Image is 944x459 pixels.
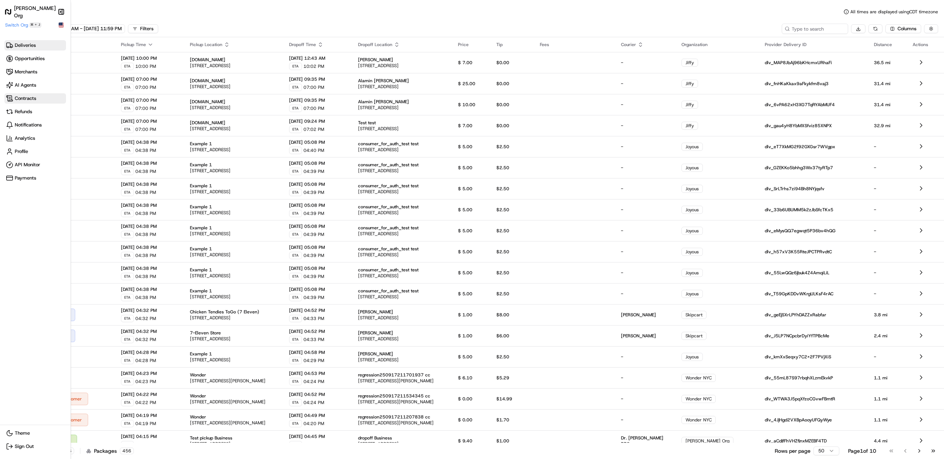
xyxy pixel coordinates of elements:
[289,147,302,154] div: ETA
[681,311,707,319] div: Skipcart
[190,141,212,147] span: Example 1
[190,231,230,237] span: [STREET_ADDRESS]
[121,294,134,301] div: ETA
[15,122,42,128] span: Notifications
[289,202,346,208] span: [DATE] 05:08 PM
[898,25,916,32] span: Columns
[681,332,707,340] div: Skipcart
[289,76,346,82] span: [DATE] 09:35 PM
[121,315,134,322] div: ETA
[458,165,472,171] span: $ 5.00
[496,81,509,87] span: $0.00
[15,161,40,168] span: API Monitor
[358,147,399,153] span: [STREET_ADDRESS]
[681,59,698,67] div: Jiffy
[190,294,230,300] span: [STREET_ADDRESS]
[458,102,475,108] span: $ 10.00
[289,189,302,196] div: ETA
[496,354,509,360] span: $2.50
[121,350,178,355] span: [DATE] 04:28 PM
[4,441,66,452] button: Sign Out
[289,126,302,133] div: ETA
[190,63,230,69] span: [STREET_ADDRESS]
[135,253,156,258] span: 04:38 PM
[190,120,225,126] span: [DOMAIN_NAME]
[681,290,703,298] div: Joyous
[289,105,302,112] div: ETA
[358,42,392,48] span: Dropoff Location
[135,337,156,342] span: 04:32 PM
[190,267,212,273] span: Example 1
[458,270,472,276] span: $ 5.00
[5,22,41,28] button: Switch Org⌘+J
[289,252,302,259] div: ETA
[874,207,876,213] span: -
[15,42,36,49] span: Deliveries
[135,189,156,195] span: 04:38 PM
[15,95,36,102] span: Contracts
[14,4,56,19] h1: [PERSON_NAME] Org
[190,225,212,231] span: Example 1
[358,309,393,315] span: [PERSON_NAME]
[874,165,876,171] span: -
[458,354,472,360] span: $ 5.00
[765,123,832,129] span: dlv_gau4yH8YbMXSfviz85XNPX
[765,81,829,87] span: dlv_fnHKaKkax9aFkykfm8vaj3
[358,126,399,132] span: [STREET_ADDRESS]
[135,211,156,216] span: 04:38 PM
[135,126,156,132] span: 07:00 PM
[135,295,156,300] span: 04:38 PM
[358,351,393,357] span: [PERSON_NAME]
[190,189,230,195] span: [STREET_ADDRESS]
[765,186,825,192] span: dlv_SrLTrhs7zi94Bh8NYjqsfv
[874,270,876,276] span: -
[121,126,134,133] div: ETA
[121,328,178,334] span: [DATE] 04:32 PM
[190,309,259,315] span: Chicken Tendies ToGo (7 Eleven)
[121,42,146,48] span: Pickup Time
[358,336,399,342] span: [STREET_ADDRESS]
[135,84,156,90] span: 07:00 PM
[458,375,472,381] span: $ 6.10
[289,244,346,250] span: [DATE] 05:08 PM
[289,231,302,238] div: ETA
[5,22,28,28] span: Switch Org
[874,249,876,255] span: -
[358,273,399,279] span: [STREET_ADDRESS]
[458,81,475,87] span: $ 25.00
[15,148,28,155] span: Profile
[765,165,833,171] span: dlv_GZEKKo5bhhg3Wx37tyRTp7
[28,24,125,33] button: [DATE] 12:00 AM - [DATE] 11:59 PM
[303,358,324,364] span: 04:29 PM
[121,139,178,145] span: [DATE] 04:38 PM
[874,60,891,66] span: 36.5 mi
[135,63,156,69] span: 10:00 PM
[765,270,829,276] span: dlv_55LwQQz6jbuk4Z4AmqiLiL
[358,315,399,321] span: [STREET_ADDRESS]
[681,143,703,151] div: Joyous
[621,291,623,297] span: -
[621,333,656,339] span: [PERSON_NAME]
[303,337,324,342] span: 04:33 PM
[135,232,156,237] span: 04:38 PM
[289,371,346,376] span: [DATE] 04:53 PM
[190,351,212,357] span: Example 1
[496,123,509,129] span: $0.00
[121,252,134,259] div: ETA
[681,269,703,277] div: Joyous
[765,60,832,66] span: dlv_MAP8JbAj96bKHcmxURhaFi
[121,336,134,343] div: ETA
[358,120,376,126] span: Test test
[121,84,134,91] div: ETA
[121,189,134,196] div: ETA
[190,246,212,252] span: Example 1
[496,102,509,108] span: $0.00
[621,123,623,129] span: -
[303,63,324,69] span: 10:02 PM
[621,144,623,150] span: -
[358,189,399,195] span: [STREET_ADDRESS]
[135,168,156,174] span: 04:38 PM
[4,146,66,157] a: Profile
[681,206,703,214] div: Joyous
[496,249,509,255] span: $2.50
